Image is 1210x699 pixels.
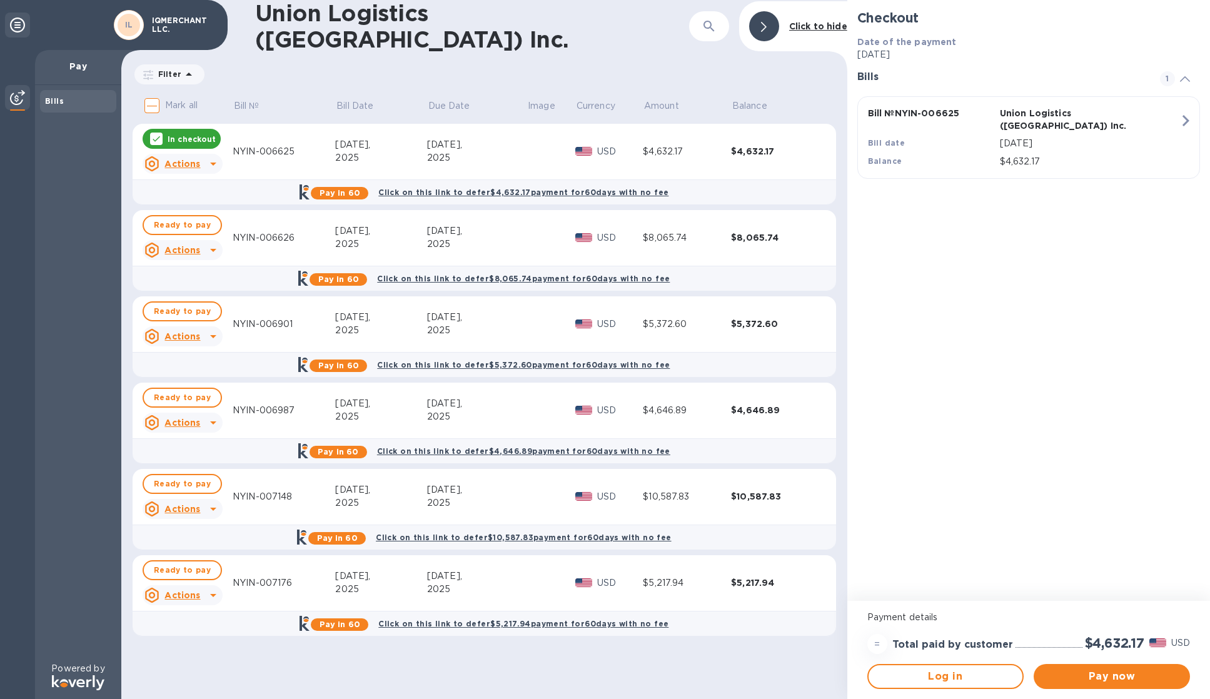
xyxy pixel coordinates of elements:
[427,324,527,337] div: 2025
[377,360,670,370] b: Click on this link to defer $5,372.60 payment for 60 days with no fee
[234,99,276,113] span: Bill №
[427,311,527,324] div: [DATE],
[233,145,335,158] div: NYIN-006625
[575,147,592,156] img: USD
[575,578,592,587] img: USD
[318,447,358,456] b: Pay in 60
[1034,664,1190,689] button: Pay now
[233,490,335,503] div: NYIN-007148
[1000,107,1127,132] p: Union Logistics ([GEOGRAPHIC_DATA]) Inc.
[575,319,592,328] img: USD
[577,99,615,113] p: Currency
[233,231,335,244] div: NYIN-006626
[643,404,731,417] div: $4,646.89
[867,664,1024,689] button: Log in
[318,274,359,284] b: Pay in 60
[154,304,211,319] span: Ready to pay
[164,418,200,428] u: Actions
[867,634,887,654] div: =
[335,224,426,238] div: [DATE],
[597,576,643,590] p: USD
[575,406,592,415] img: USD
[427,496,527,510] div: 2025
[731,404,819,416] div: $4,646.89
[154,563,211,578] span: Ready to pay
[731,576,819,589] div: $5,217.94
[152,16,214,34] p: IQMERCHANT LLC.
[143,301,222,321] button: Ready to pay
[879,669,1012,684] span: Log in
[1085,635,1144,651] h2: $4,632.17
[335,397,426,410] div: [DATE],
[377,446,670,456] b: Click on this link to defer $4,646.89 payment for 60 days with no fee
[427,151,527,164] div: 2025
[789,21,847,31] b: Click to hide
[164,331,200,341] u: Actions
[335,570,426,583] div: [DATE],
[52,675,104,690] img: Logo
[427,238,527,251] div: 2025
[427,397,527,410] div: [DATE],
[597,404,643,417] p: USD
[857,10,1200,26] h2: Checkout
[731,318,819,330] div: $5,372.60
[597,145,643,158] p: USD
[857,96,1200,179] button: Bill №NYIN-006625Union Logistics ([GEOGRAPHIC_DATA]) Inc.Bill date[DATE]Balance$4,632.17
[1149,638,1166,647] img: USD
[168,134,216,144] p: In checkout
[857,48,1200,61] p: [DATE]
[51,662,104,675] p: Powered by
[143,388,222,408] button: Ready to pay
[164,590,200,600] u: Actions
[857,37,957,47] b: Date of the payment
[143,474,222,494] button: Ready to pay
[732,99,767,113] p: Balance
[731,490,819,503] div: $10,587.83
[428,99,487,113] span: Due Date
[427,483,527,496] div: [DATE],
[644,99,695,113] span: Amount
[868,107,995,119] p: Bill № NYIN-006625
[575,492,592,501] img: USD
[528,99,555,113] p: Image
[320,620,360,629] b: Pay in 60
[336,99,390,113] span: Bill Date
[597,318,643,331] p: USD
[644,99,679,113] p: Amount
[1171,636,1190,650] p: USD
[378,188,668,197] b: Click on this link to defer $4,632.17 payment for 60 days with no fee
[427,224,527,238] div: [DATE],
[335,583,426,596] div: 2025
[233,318,335,331] div: NYIN-006901
[892,639,1013,651] h3: Total paid by customer
[868,156,902,166] b: Balance
[335,496,426,510] div: 2025
[732,99,784,113] span: Balance
[164,159,200,169] u: Actions
[427,138,527,151] div: [DATE],
[643,231,731,244] div: $8,065.74
[378,619,668,628] b: Click on this link to defer $5,217.94 payment for 60 days with no fee
[320,188,360,198] b: Pay in 60
[335,151,426,164] div: 2025
[857,71,1145,83] h3: Bills
[335,324,426,337] div: 2025
[427,570,527,583] div: [DATE],
[731,231,819,244] div: $8,065.74
[643,490,731,503] div: $10,587.83
[868,138,905,148] b: Bill date
[335,311,426,324] div: [DATE],
[643,145,731,158] div: $4,632.17
[125,20,133,29] b: IL
[731,145,819,158] div: $4,632.17
[317,533,358,543] b: Pay in 60
[575,233,592,242] img: USD
[233,576,335,590] div: NYIN-007176
[597,231,643,244] p: USD
[643,318,731,331] div: $5,372.60
[1000,137,1179,150] p: [DATE]
[1160,71,1175,86] span: 1
[427,410,527,423] div: 2025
